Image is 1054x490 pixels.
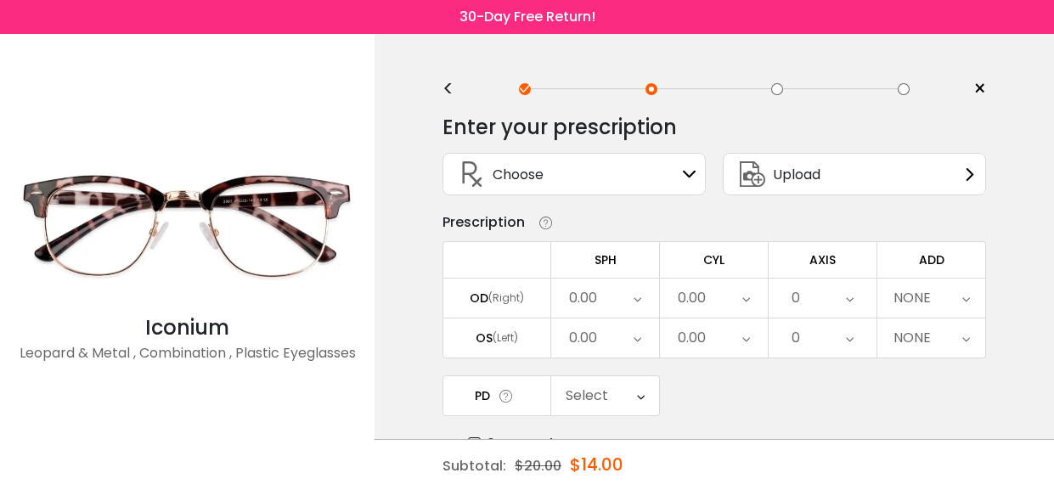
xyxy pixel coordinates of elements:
div: 0.00 [678,321,706,355]
div: Prescription [442,212,525,233]
span: × [973,76,986,102]
div: $14.00 [570,440,623,489]
div: (Right) [488,290,524,306]
div: OD [470,290,488,306]
div: 0 [792,321,800,355]
div: 0.00 [569,321,597,355]
td: CYL [660,241,769,278]
div: 0 [792,281,800,315]
span: Choose [493,164,544,185]
img: Leopard Iconium - Metal , Combination , Plastic Eyeglasses [8,133,366,313]
div: < [442,82,468,96]
a: × [961,76,986,102]
td: ADD [877,241,986,278]
div: Leopard & Metal , Combination , Plastic Eyeglasses [8,343,366,377]
div: NONE [893,321,931,355]
div: NONE [893,281,931,315]
td: AXIS [769,241,877,278]
td: PD [442,375,551,416]
div: Iconium [8,313,366,343]
div: Select [566,379,608,413]
div: 0.00 [678,281,706,315]
div: Enter your prescription [442,110,677,144]
label: 2 PD numbers [468,433,580,454]
td: SPH [551,241,660,278]
div: (Left) [493,330,518,346]
div: 0.00 [569,281,597,315]
span: Upload [773,164,820,185]
div: OS [476,330,493,346]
